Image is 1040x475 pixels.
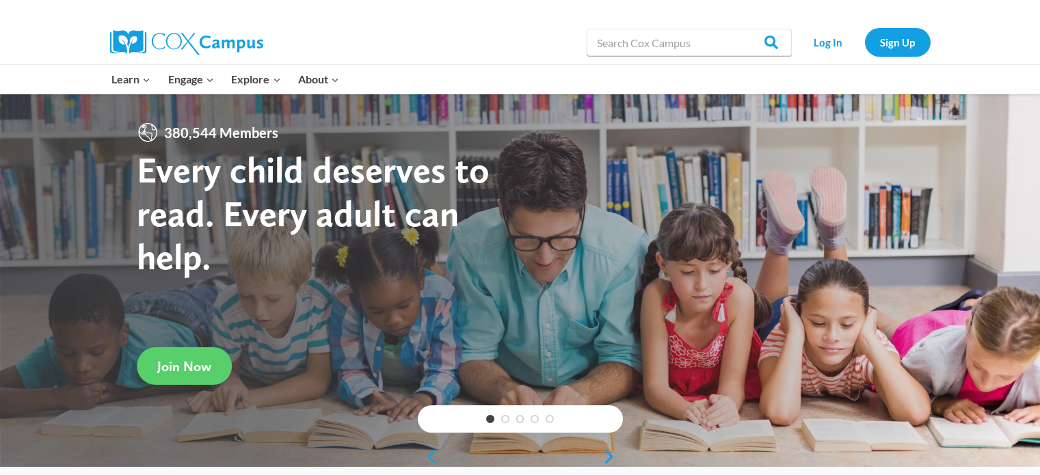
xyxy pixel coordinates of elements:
span: Learn [111,70,150,88]
span: 380,544 Members [159,122,284,144]
img: Cox Campus [110,30,263,55]
span: Explore [231,70,280,88]
a: 5 [546,415,554,423]
a: previous [418,448,438,465]
nav: Primary Navigation [103,65,348,94]
input: Search Cox Campus [587,29,792,56]
span: Join Now [157,358,211,375]
div: content slider buttons [418,443,623,470]
a: 1 [486,415,494,423]
span: Engage [168,70,214,88]
a: Log In [799,28,858,56]
span: About [298,70,339,88]
a: next [602,448,623,465]
a: 3 [516,415,524,423]
strong: Every child deserves to read. Every adult can help. [137,148,490,278]
a: Sign Up [865,28,931,56]
a: Join Now [137,347,232,385]
a: 2 [501,415,509,423]
nav: Secondary Navigation [799,28,931,56]
a: 4 [531,415,539,423]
